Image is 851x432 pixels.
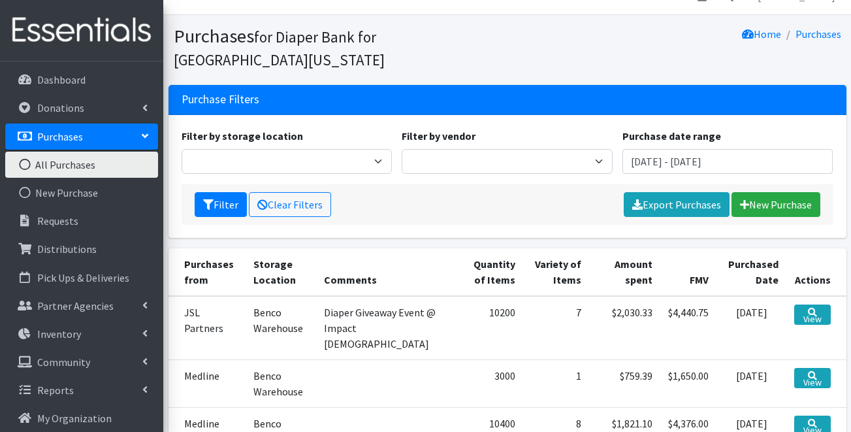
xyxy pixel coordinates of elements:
p: Dashboard [37,73,86,86]
td: Benco Warehouse [246,296,316,360]
td: JSL Partners [169,296,246,360]
a: New Purchase [731,192,820,217]
p: Pick Ups & Deliveries [37,271,129,284]
td: 3000 [459,360,523,408]
th: Variety of Items [523,248,589,296]
a: Distributions [5,236,158,262]
a: View [794,305,830,325]
td: 7 [523,296,589,360]
p: Purchases [37,130,83,143]
label: Purchase date range [622,128,721,144]
label: Filter by vendor [402,128,475,144]
td: 10200 [459,296,523,360]
a: Purchases [5,124,158,150]
th: Comments [316,248,460,296]
a: Donations [5,95,158,121]
a: Community [5,349,158,375]
a: Pick Ups & Deliveries [5,265,158,291]
td: $1,650.00 [660,360,716,408]
a: Export Purchases [624,192,730,217]
a: Purchases [795,27,841,41]
h1: Purchases [174,25,503,70]
button: Filter [195,192,247,217]
td: $4,440.75 [660,296,716,360]
a: Dashboard [5,67,158,93]
p: My Organization [37,412,112,425]
a: Requests [5,208,158,234]
small: for Diaper Bank for [GEOGRAPHIC_DATA][US_STATE] [174,27,385,69]
img: HumanEssentials [5,8,158,52]
a: All Purchases [5,152,158,178]
p: Donations [37,101,84,114]
a: Inventory [5,321,158,347]
th: Purchases from [169,248,246,296]
p: Requests [37,214,78,227]
th: Purchased Date [716,248,786,296]
td: $759.39 [589,360,660,408]
th: Actions [786,248,846,296]
p: Community [37,356,90,369]
td: 1 [523,360,589,408]
td: [DATE] [716,296,786,360]
p: Distributions [37,242,97,256]
th: FMV [660,248,716,296]
p: Inventory [37,327,81,341]
a: Home [742,27,781,41]
a: Clear Filters [249,192,331,217]
td: $2,030.33 [589,296,660,360]
p: Partner Agencies [37,299,114,312]
td: Diaper Giveaway Event @ Impact [DEMOGRAPHIC_DATA] [316,296,460,360]
a: New Purchase [5,180,158,206]
a: Partner Agencies [5,293,158,319]
td: [DATE] [716,360,786,408]
h3: Purchase Filters [182,93,259,107]
th: Storage Location [246,248,316,296]
th: Quantity of Items [459,248,523,296]
label: Filter by storage location [182,128,303,144]
td: Benco Warehouse [246,360,316,408]
a: Reports [5,377,158,403]
input: January 1, 2011 - December 31, 2011 [622,149,833,174]
a: My Organization [5,405,158,431]
th: Amount spent [589,248,660,296]
p: Reports [37,384,74,397]
a: View [794,368,830,388]
td: Medline [169,360,246,408]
